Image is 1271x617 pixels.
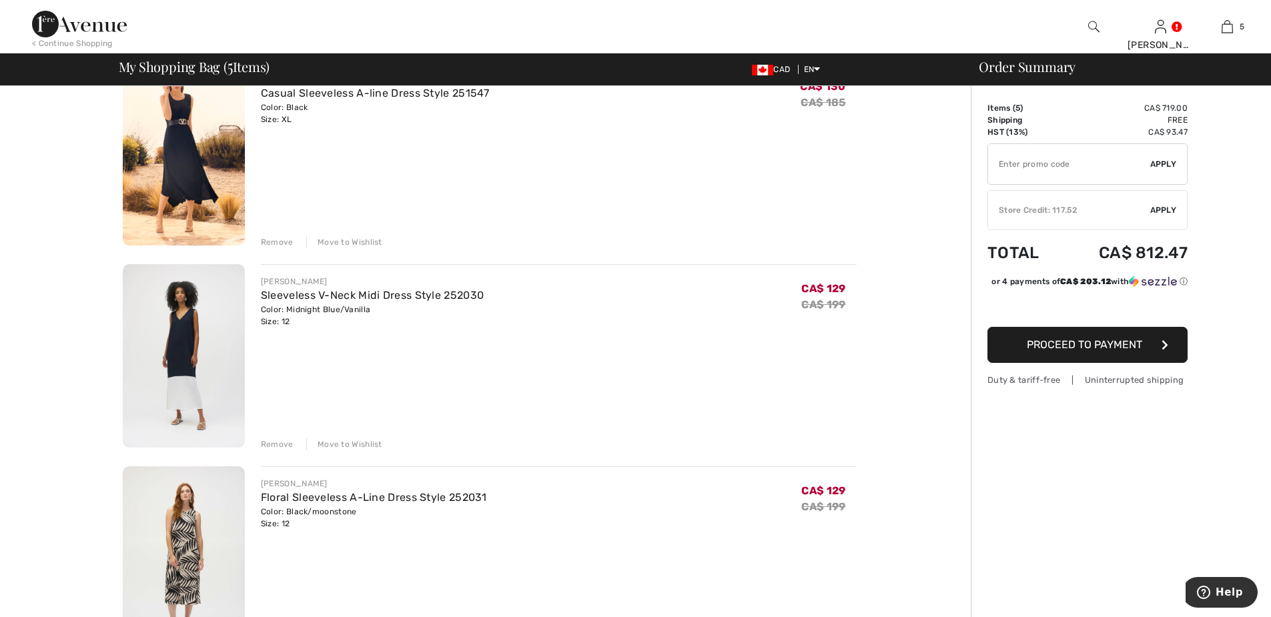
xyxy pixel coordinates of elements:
img: My Bag [1222,19,1233,35]
span: Apply [1150,158,1177,170]
img: search the website [1088,19,1100,35]
div: Color: Black/moonstone Size: 12 [261,506,487,530]
div: or 4 payments of with [991,275,1188,287]
span: CA$ 129 [801,484,845,497]
div: Store Credit: 117.52 [988,204,1150,216]
button: Proceed to Payment [987,327,1188,363]
span: Proceed to Payment [1027,338,1142,351]
div: Move to Wishlist [306,438,382,450]
div: [PERSON_NAME] [261,478,487,490]
span: 5 [1015,103,1020,113]
s: CA$ 199 [801,298,845,311]
span: CA$ 129 [801,282,845,295]
iframe: Opens a widget where you can find more information [1186,577,1258,610]
span: Apply [1150,204,1177,216]
td: Total [987,230,1061,275]
div: or 4 payments ofCA$ 203.12withSezzle Click to learn more about Sezzle [987,275,1188,292]
td: CA$ 93.47 [1061,126,1188,138]
s: CA$ 185 [801,96,845,109]
div: [PERSON_NAME] [1128,38,1193,52]
a: Sign In [1155,20,1166,33]
td: Shipping [987,114,1061,126]
a: 5 [1194,19,1260,35]
img: Sleeveless V-Neck Midi Dress Style 252030 [123,264,245,448]
img: Casual Sleeveless A-line Dress Style 251547 [123,62,245,245]
div: Move to Wishlist [306,236,382,248]
img: 1ère Avenue [32,11,127,37]
input: Promo code [988,144,1150,184]
span: EN [804,65,821,74]
span: CAD [752,65,795,74]
td: CA$ 812.47 [1061,230,1188,275]
span: 5 [1240,21,1244,33]
span: CA$ 130 [800,80,845,93]
td: CA$ 719.00 [1061,102,1188,114]
span: CA$ 203.12 [1060,277,1111,286]
div: Color: Midnight Blue/Vanilla Size: 12 [261,303,484,328]
span: 5 [228,57,233,74]
img: My Info [1155,19,1166,35]
iframe: PayPal-paypal [987,292,1188,322]
a: Casual Sleeveless A-line Dress Style 251547 [261,87,490,99]
div: [PERSON_NAME] [261,275,484,287]
td: HST (13%) [987,126,1061,138]
div: Remove [261,236,294,248]
td: Free [1061,114,1188,126]
div: Order Summary [963,60,1263,73]
div: Duty & tariff-free | Uninterrupted shipping [987,374,1188,386]
a: Sleeveless V-Neck Midi Dress Style 252030 [261,289,484,301]
img: Canadian Dollar [752,65,773,75]
span: My Shopping Bag ( Items) [119,60,270,73]
a: Floral Sleeveless A-Line Dress Style 252031 [261,491,487,504]
s: CA$ 199 [801,500,845,513]
td: Items ( ) [987,102,1061,114]
img: Sezzle [1129,275,1177,287]
div: Color: Black Size: XL [261,101,490,125]
div: Remove [261,438,294,450]
div: < Continue Shopping [32,37,113,49]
